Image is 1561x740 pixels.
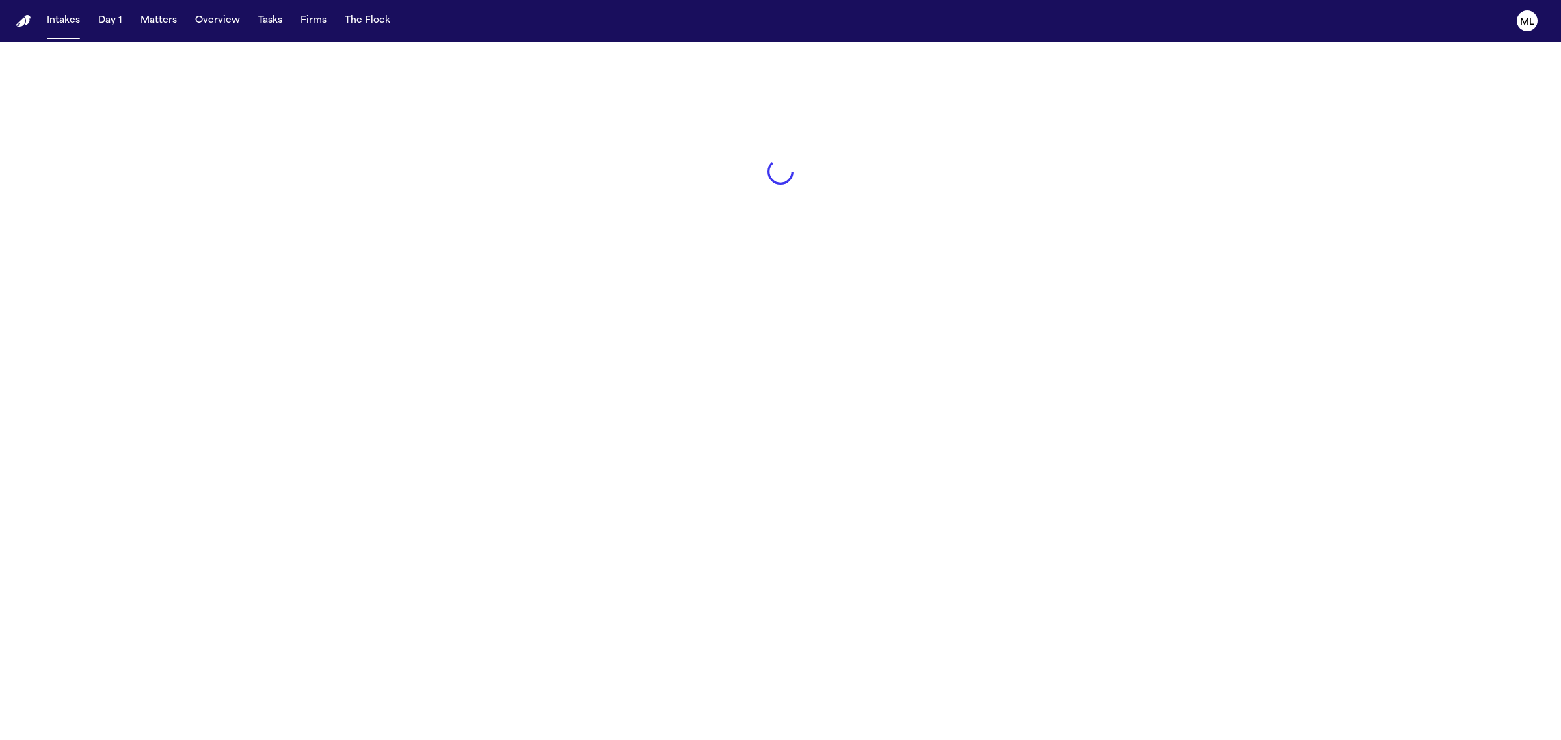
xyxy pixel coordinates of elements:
[253,9,287,33] button: Tasks
[16,15,31,27] a: Home
[16,15,31,27] img: Finch Logo
[340,9,395,33] button: The Flock
[42,9,85,33] button: Intakes
[190,9,245,33] button: Overview
[93,9,127,33] button: Day 1
[295,9,332,33] button: Firms
[135,9,182,33] button: Matters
